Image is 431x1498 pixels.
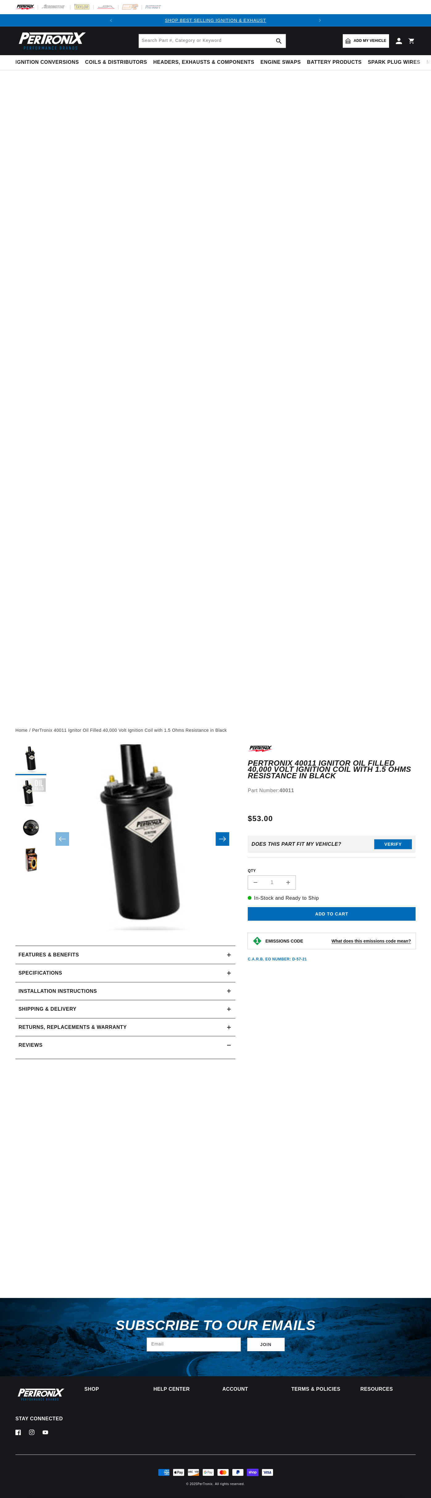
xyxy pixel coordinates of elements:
[82,55,150,70] summary: Coils & Distributors
[248,813,273,824] span: $53.00
[139,34,286,48] input: Search Part #, Category or Keyword
[365,55,423,70] summary: Spark Plug Wires
[19,1041,43,1049] h2: Reviews
[248,957,307,962] p: C.A.R.B. EO Number: D-57-21
[304,55,365,70] summary: Battery Products
[15,846,46,877] button: Load image 4 in gallery view
[248,787,416,795] div: Part Number:
[15,1000,235,1018] summary: Shipping & Delivery
[165,18,266,23] a: SHOP BEST SELLING IGNITION & EXHAUST
[15,55,82,70] summary: Ignition Conversions
[15,982,235,1000] summary: Installation instructions
[291,1387,346,1391] summary: Terms & policies
[15,30,86,51] img: Pertronix
[15,59,79,66] span: Ignition Conversions
[19,987,97,995] h2: Installation instructions
[186,1482,213,1486] small: © 2025 .
[56,832,69,846] button: Slide left
[272,34,286,48] button: search button
[15,727,416,734] nav: breadcrumbs
[15,778,46,809] button: Load image 2 in gallery view
[19,951,79,959] h2: Features & Benefits
[374,839,412,849] button: Verify
[85,59,147,66] span: Coils & Distributors
[265,938,411,944] button: EMISSIONS CODEWhat does this emissions code mean?
[15,964,235,982] summary: Specifications
[15,1036,235,1054] summary: Reviews
[251,841,341,847] div: Does This part fit My vehicle?
[150,55,257,70] summary: Headers, Exhausts & Components
[368,59,420,66] span: Spark Plug Wires
[15,1387,65,1402] img: Pertronix
[117,17,313,24] div: Announcement
[280,788,294,793] strong: 40011
[15,744,46,775] button: Load image 1 in gallery view
[248,894,416,902] p: In-Stock and Ready to Ship
[248,868,416,874] label: QTY
[153,59,254,66] span: Headers, Exhausts & Components
[331,939,411,943] strong: What does this emissions code mean?
[153,1387,209,1391] summary: Help Center
[32,727,227,734] a: PerTronix 40011 Ignitor Oil Filled 40,000 Volt Ignition Coil with 1.5 Ohms Resistance in Black
[354,38,386,44] span: Add my vehicle
[19,1005,77,1013] h2: Shipping & Delivery
[222,1387,278,1391] summary: Account
[19,969,62,977] h2: Specifications
[360,1387,416,1391] summary: Resources
[15,727,28,734] a: Home
[215,1482,245,1486] small: All rights reserved.
[147,1338,241,1351] input: Email
[105,14,117,27] button: Translation missing: en.sections.announcements.previous_announcement
[197,1482,213,1486] a: PerTronix
[115,1320,315,1331] h3: Subscribe to our emails
[260,59,301,66] span: Engine Swaps
[15,1416,64,1422] p: Stay Connected
[343,34,389,48] a: Add my vehicle
[247,1338,285,1352] button: Subscribe
[15,946,235,964] summary: Features & Benefits
[265,939,303,943] strong: EMISSIONS CODE
[15,1018,235,1036] summary: Returns, Replacements & Warranty
[248,760,416,779] h1: PerTronix 40011 Ignitor Oil Filled 40,000 Volt Ignition Coil with 1.5 Ohms Resistance in Black
[314,14,326,27] button: Translation missing: en.sections.announcements.next_announcement
[307,59,362,66] span: Battery Products
[15,812,46,843] button: Load image 3 in gallery view
[15,744,235,933] media-gallery: Gallery Viewer
[117,17,313,24] div: 1 of 2
[85,1387,140,1391] summary: Shop
[19,1023,127,1031] h2: Returns, Replacements & Warranty
[216,832,229,846] button: Slide right
[257,55,304,70] summary: Engine Swaps
[252,936,262,946] img: Emissions code
[248,907,416,921] button: Add to cart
